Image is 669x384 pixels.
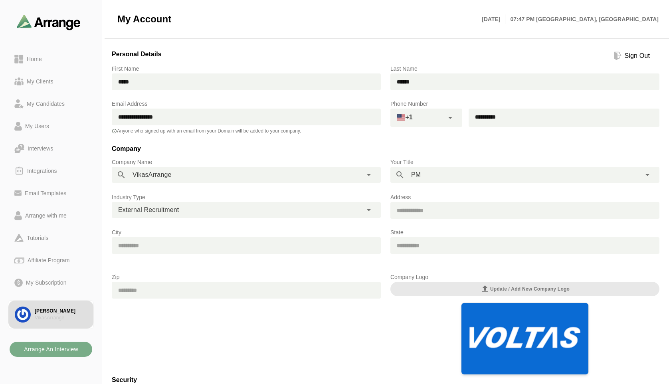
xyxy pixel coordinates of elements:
[390,272,659,282] p: Company Logo
[112,128,381,134] p: Anyone who signed up with an email from your Domain will be added to your company.
[8,70,94,93] a: My Clients
[482,14,505,24] p: [DATE]
[112,228,381,237] p: City
[390,157,659,167] p: Your Title
[24,166,60,176] div: Integrations
[24,342,78,357] b: Arrange An Interview
[22,211,70,220] div: Arrange with me
[24,54,45,64] div: Home
[390,64,659,73] p: Last Name
[35,308,87,315] div: [PERSON_NAME]
[24,144,56,153] div: Interviews
[112,272,381,282] p: Zip
[390,192,659,202] p: Address
[390,167,659,183] div: PM
[22,188,69,198] div: Email Templates
[8,204,94,227] a: Arrange with me
[411,170,421,180] span: PM
[10,342,92,357] button: Arrange An Interview
[22,121,52,131] div: My Users
[117,13,171,25] span: My Account
[24,255,73,265] div: Affiliate Program
[8,249,94,271] a: Affiliate Program
[133,170,172,180] span: VikasArrange
[8,182,94,204] a: Email Templates
[24,233,51,243] div: Tutorials
[8,271,94,294] a: My Subscription
[8,137,94,160] a: Interviews
[35,315,87,321] div: VikasArrange
[8,48,94,70] a: Home
[24,99,68,109] div: My Candidates
[112,157,381,167] p: Company Name
[480,284,570,294] span: Update / Add new Company Logo
[112,192,381,202] p: Industry Type
[621,51,653,61] div: Sign Out
[112,49,162,63] h3: Personal Details
[8,160,94,182] a: Integrations
[112,99,381,109] p: Email Address
[23,278,70,287] div: My Subscription
[390,228,659,237] p: State
[8,227,94,249] a: Tutorials
[8,115,94,137] a: My Users
[390,99,659,109] p: Phone Number
[112,144,659,157] h3: Company
[24,77,57,86] div: My Clients
[390,282,659,296] button: Update / Add new Company Logo
[118,205,179,215] span: External Recruitment
[8,300,94,329] a: [PERSON_NAME]VikasArrange
[112,64,381,73] p: First Name
[8,93,94,115] a: My Candidates
[505,14,659,24] p: 07:47 PM [GEOGRAPHIC_DATA], [GEOGRAPHIC_DATA]
[17,14,81,30] img: arrangeai-name-small-logo.4d2b8aee.svg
